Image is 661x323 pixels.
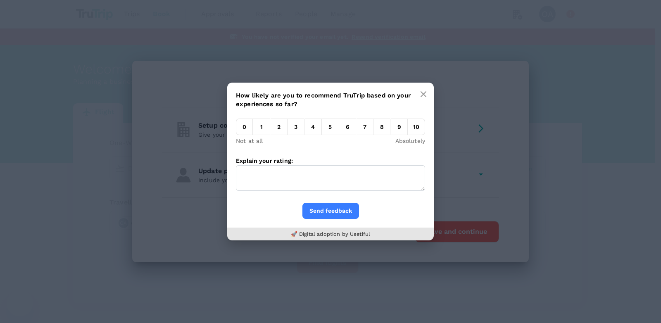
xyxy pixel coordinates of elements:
[395,137,426,145] p: Absolutely
[322,119,339,135] em: 5
[271,119,288,135] em: 2
[305,119,322,135] em: 4
[373,119,390,135] em: 8
[408,119,425,135] em: 10
[236,92,411,108] span: How likely are you to recommend TruTrip based on your experiences so far?
[302,203,359,219] button: Send feedback
[339,119,356,135] em: 6
[236,137,263,145] p: Not at all
[253,119,270,135] em: 1
[291,231,371,237] a: 🚀 Digital adoption by Usetiful
[391,119,408,135] em: 9
[236,119,253,135] em: 0
[357,119,373,135] em: 7
[288,119,304,135] em: 3
[236,157,293,164] label: Explain your rating:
